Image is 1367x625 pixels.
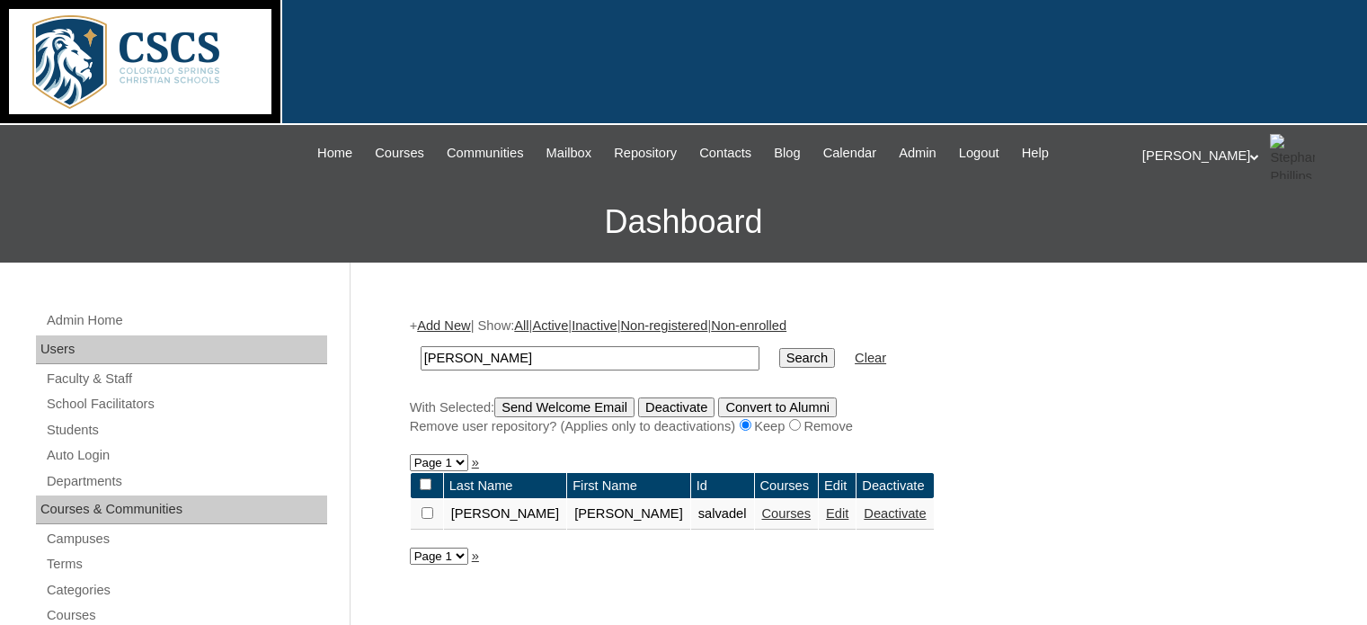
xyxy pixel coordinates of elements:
a: Courses [366,143,433,164]
a: Help [1013,143,1058,164]
span: Contacts [699,143,751,164]
h3: Dashboard [9,182,1358,263]
span: Calendar [823,143,876,164]
a: Departments [45,470,327,493]
span: Logout [959,143,999,164]
a: School Facilitators [45,393,327,415]
div: With Selected: [410,397,1300,436]
a: Auto Login [45,444,327,467]
a: Repository [605,143,686,164]
a: Courses [762,506,812,521]
a: Clear [855,351,886,365]
td: [PERSON_NAME] [444,499,567,530]
a: » [472,549,479,563]
span: Communities [447,143,524,164]
span: Home [317,143,352,164]
div: Users [36,335,327,364]
span: Mailbox [546,143,592,164]
span: Help [1022,143,1049,164]
a: Inactive [572,318,617,333]
td: Courses [755,473,819,499]
div: Courses & Communities [36,496,327,524]
a: Admin Home [45,309,327,332]
input: Send Welcome Email [494,397,635,417]
span: Repository [614,143,677,164]
a: Campuses [45,528,327,550]
a: Mailbox [537,143,601,164]
a: Students [45,419,327,442]
span: Blog [774,143,800,164]
input: Search [779,348,835,368]
div: Remove user repository? (Applies only to deactivations) Keep Remove [410,417,1300,436]
td: Edit [819,473,856,499]
a: Faculty & Staff [45,368,327,390]
div: + | Show: | | | | [410,317,1300,435]
td: Id [691,473,754,499]
a: Non-enrolled [711,318,786,333]
td: salvadel [691,499,754,530]
td: [PERSON_NAME] [567,499,690,530]
a: Blog [765,143,809,164]
a: Non-registered [620,318,707,333]
a: All [514,318,528,333]
a: Home [308,143,361,164]
a: Logout [950,143,1008,164]
a: Terms [45,553,327,576]
td: First Name [567,473,690,499]
a: Calendar [814,143,885,164]
span: Courses [375,143,424,164]
input: Convert to Alumni [718,397,837,417]
td: Last Name [444,473,567,499]
a: » [472,455,479,469]
a: Communities [438,143,533,164]
a: Active [532,318,568,333]
img: Stephanie Phillips [1270,134,1315,179]
td: Deactivate [857,473,933,499]
a: Contacts [690,143,760,164]
div: [PERSON_NAME] [1142,134,1349,179]
a: Deactivate [864,506,926,521]
input: Deactivate [638,397,715,417]
a: Add New [417,318,470,333]
img: logo-white.png [9,9,271,114]
input: Search [421,346,759,371]
a: Admin [890,143,945,164]
a: Categories [45,579,327,602]
span: Admin [899,143,936,164]
a: Edit [826,506,848,521]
